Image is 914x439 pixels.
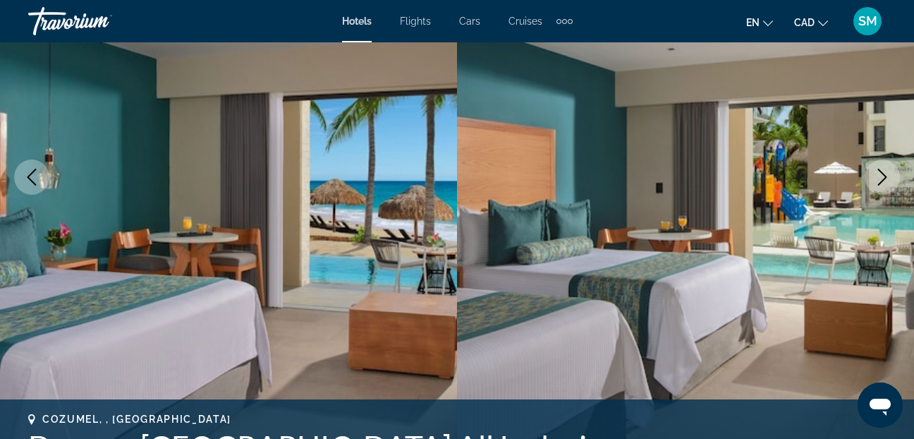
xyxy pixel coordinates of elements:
[794,17,815,28] span: CAD
[556,10,573,32] button: Extra navigation items
[746,12,773,32] button: Change language
[858,14,877,28] span: SM
[14,160,49,195] button: Previous image
[794,12,828,32] button: Change currency
[858,383,903,428] iframe: Bouton de lancement de la fenêtre de messagerie
[342,16,372,27] a: Hotels
[42,414,231,425] span: Cozumel, , [GEOGRAPHIC_DATA]
[746,17,760,28] span: en
[865,160,900,195] button: Next image
[459,16,480,27] a: Cars
[849,6,886,36] button: User Menu
[28,3,169,40] a: Travorium
[508,16,542,27] a: Cruises
[400,16,431,27] a: Flights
